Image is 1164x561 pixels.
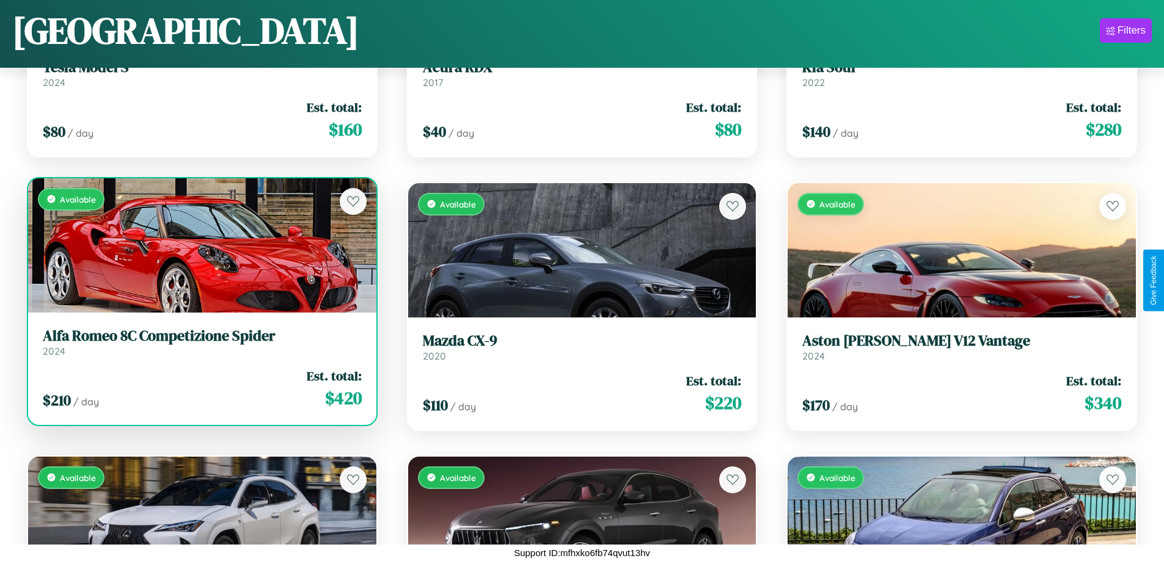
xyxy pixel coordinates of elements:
span: $ 420 [325,386,362,410]
span: $ 110 [423,395,448,415]
span: Available [440,199,476,209]
div: Give Feedback [1149,256,1158,305]
span: / day [833,127,858,139]
span: / day [448,127,474,139]
span: $ 80 [715,117,741,142]
span: $ 210 [43,390,71,410]
a: Alfa Romeo 8C Competizione Spider2024 [43,327,362,357]
span: $ 280 [1086,117,1121,142]
span: Available [819,472,855,483]
span: Est. total: [686,98,741,116]
span: Available [819,199,855,209]
span: Est. total: [1066,372,1121,389]
span: Available [60,194,96,204]
span: $ 140 [802,121,830,142]
span: $ 170 [802,395,830,415]
span: 2024 [43,76,65,89]
span: $ 340 [1085,391,1121,415]
span: Est. total: [307,367,362,385]
h3: Alfa Romeo 8C Competizione Spider [43,327,362,345]
h3: Mazda CX-9 [423,332,742,350]
span: Available [440,472,476,483]
span: $ 80 [43,121,65,142]
div: Filters [1118,24,1146,37]
a: Tesla Model S2024 [43,59,362,89]
h3: Tesla Model S [43,59,362,76]
span: Est. total: [1066,98,1121,116]
a: Kia Soul2022 [802,59,1121,89]
span: 2024 [802,350,825,362]
span: / day [68,127,93,139]
span: 2020 [423,350,446,362]
span: / day [73,396,99,408]
a: Acura RDX2017 [423,59,742,89]
span: Available [60,472,96,483]
h3: Kia Soul [802,59,1121,76]
p: Support ID: mfhxko6fb74qvut13hv [514,545,650,561]
h1: [GEOGRAPHIC_DATA] [12,5,359,56]
span: Est. total: [307,98,362,116]
span: $ 220 [705,391,741,415]
h3: Acura RDX [423,59,742,76]
span: / day [832,400,858,413]
a: Aston [PERSON_NAME] V12 Vantage2024 [802,332,1121,362]
a: Mazda CX-92020 [423,332,742,362]
span: $ 40 [423,121,446,142]
span: $ 160 [329,117,362,142]
h3: Aston [PERSON_NAME] V12 Vantage [802,332,1121,350]
span: Est. total: [686,372,741,389]
button: Filters [1100,18,1152,43]
span: 2017 [423,76,443,89]
span: / day [450,400,476,413]
span: 2024 [43,345,65,357]
span: 2022 [802,76,825,89]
